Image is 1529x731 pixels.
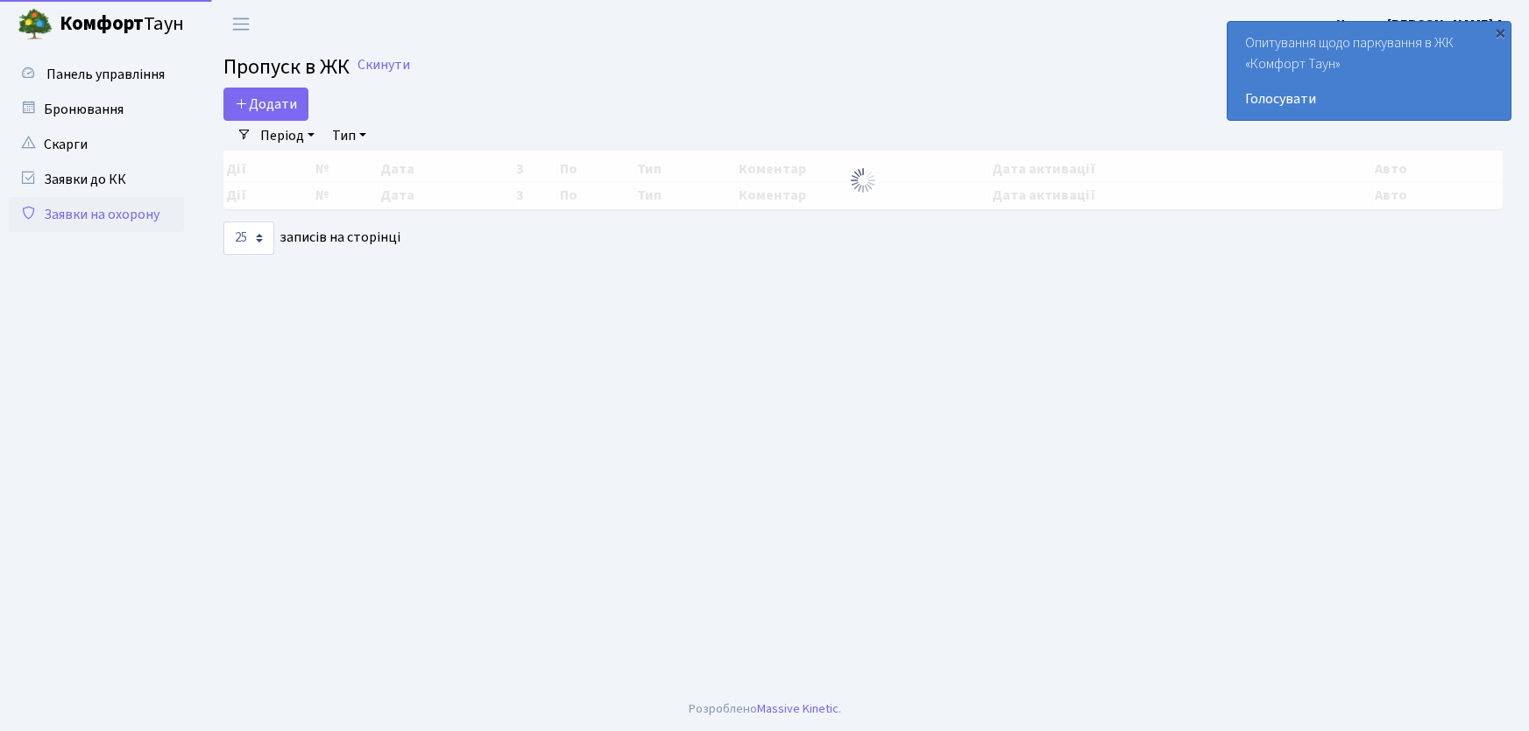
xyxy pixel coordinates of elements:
b: Цитрус [PERSON_NAME] А. [1336,15,1508,34]
img: logo.png [18,7,53,42]
a: Скарги [9,127,184,162]
a: Панель управління [9,57,184,92]
a: Цитрус [PERSON_NAME] А. [1336,14,1508,35]
span: Пропуск в ЖК [223,52,350,82]
a: Період [253,121,322,151]
a: Додати [223,88,308,121]
div: × [1491,24,1509,41]
a: Бронювання [9,92,184,127]
div: Розроблено . [689,699,841,719]
a: Заявки до КК [9,162,184,197]
select: записів на сторінці [223,221,274,255]
a: Тип [325,121,373,151]
span: Таун [60,10,184,39]
label: записів на сторінці [223,221,400,255]
a: Скинути [357,57,410,74]
button: Переключити навігацію [219,10,263,39]
span: Додати [235,95,297,114]
div: Опитування щодо паркування в ЖК «Комфорт Таун» [1228,22,1511,120]
span: Панель управління [46,65,165,84]
a: Голосувати [1245,88,1493,109]
b: Комфорт [60,10,144,38]
img: Обробка... [849,166,877,194]
a: Massive Kinetic [757,699,839,718]
a: Заявки на охорону [9,197,184,232]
